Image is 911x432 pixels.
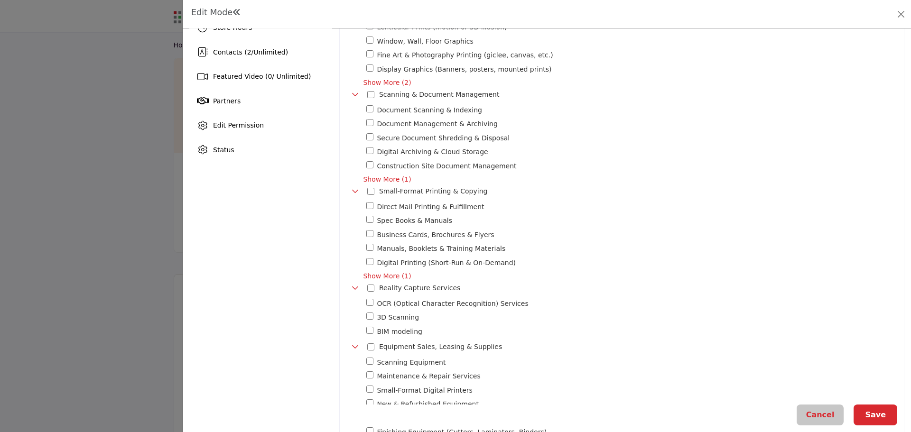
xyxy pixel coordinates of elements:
[379,89,500,100] div: Toggle Category
[366,244,373,251] input: Select Manuals, Booklets & Training Materials
[352,283,359,294] div: Toggle Category
[191,8,241,18] h1: Edit Mode
[366,147,373,154] input: Select Digital Archiving & Cloud Storage
[367,188,374,195] input: Select Small-Format Printing & Copying
[366,258,373,265] input: Select Digital Printing (Short-Run & On-Demand)
[367,91,374,98] input: Select Scanning & Document Management
[366,230,373,237] input: Select Business Cards, Brochures & Flyers
[379,283,460,294] div: Toggle Category
[377,327,422,337] span: 3D scanning and reality capture for accurate digital modeling.
[377,313,419,322] span: 3D scanning for detailed digital modeling and replication.
[377,202,484,212] span: Printing, addressing, and mailing services for direct mail campaigns.
[366,216,373,223] input: Select Spec Books & Manuals
[363,175,897,184] span: Show More (1)
[213,73,311,80] span: Featured Video ( / Unlimited)
[366,105,373,112] input: Select Document Scanning & Indexing
[377,244,505,254] span: High-quality manuals, booklets, and training materials for professional use.
[377,230,494,240] span: Custom business cards, brochures, and flyers for marketing and branding.
[352,186,359,197] div: Toggle Category
[213,48,288,56] span: Contacts ( / )
[377,147,488,157] span: Secure digital archiving and cloud-based storage for document access.
[366,327,373,334] input: Select BIM modeling
[377,64,551,74] span: Full-color and black-and-white wide-format printing for posters, signage, and marketing.
[366,37,373,44] input: Select Window, Wall, Floor Graphics
[377,119,497,129] span: Comprehensive document management and archiving solutions.
[377,299,528,309] span: Optical Character Recognition (OCR) for searchable and editable digital files.
[377,37,473,46] span: Window and wall graphics for storefronts, offices, and retail environments.
[366,371,373,378] input: Select Maintenance & Repair Services
[377,105,482,115] span: High-resolution document scanning and automated indexing.
[366,299,373,306] input: Select OCR (Optical Character Recognition) Services
[213,146,234,154] span: Status
[268,73,272,80] span: 0
[854,404,897,425] button: Save
[366,64,373,72] input: Select Display Graphics (Banners, posters, mounted prints)
[377,371,480,381] span: Reliable maintenance and repair services for long-term equipment performance.
[353,105,897,185] div: Toggle Category
[366,161,373,168] input: Select Construction Site Document Management
[363,78,897,88] span: Show More (2)
[379,186,488,196] p: Professional printing for black and white and color document printing of flyers, spec books, busi...
[377,216,452,226] span: High-volume spec books and detailed flyers for construction and design projects.
[366,50,373,57] input: Select Fine Art & Photography Printing (giclee, canvas, etc.)
[377,399,479,409] span: New and refurbished printing and scanning equipment for cost-effective solutions.
[353,298,897,337] div: Toggle Category
[366,358,373,365] input: Select Scanning Equipment
[379,186,488,197] div: Toggle Category
[366,119,373,126] input: Select Document Management & Archiving
[377,386,472,395] span: Compact and efficient small-format digital printers for office and business use.
[377,50,553,60] span: Fine Art & Photography Printing (giclee, canvas, etc.)
[367,285,374,292] input: Select Reality Capture Services
[247,48,251,56] span: 2
[366,133,373,140] input: Select Secure Document Shredding & Disposal
[353,202,897,282] div: Toggle Category
[366,313,373,320] input: Select 3D Scanning
[352,89,359,100] div: Toggle Category
[367,343,374,350] input: Select Equipment Sales, Leasing & Supplies
[352,341,359,352] div: Toggle Category
[366,399,373,406] input: Select New & Refurbished Equipment
[379,90,500,100] p: Digital conversion, archiving, indexing, secure storage, and streamlined document retrieval solut...
[213,97,241,105] span: Partners
[379,342,502,352] p: Equipment sales, leasing, service, and resale of plotters, scanners, printers.
[213,121,264,129] span: Edit Permission
[377,258,516,268] span: Short-run and on-demand digital printing for quick-turn projects.
[363,271,897,281] span: Show More (1)
[894,8,908,21] button: Close
[797,404,844,425] button: Cancel
[379,341,502,352] div: Toggle Category
[366,386,373,393] input: Select Small-Format Digital Printers
[379,283,460,293] p: Laser scanning, BIM modeling, photogrammetry, 3D scanning, and other advanced services.
[377,161,516,171] span: On-site document management solutions for construction and job sites.
[366,202,373,209] input: Select Direct Mail Printing & Fulfillment
[377,358,446,368] span: Scanning equipment for document digitization and archiving.
[253,48,285,56] span: Unlimited
[377,133,510,143] span: Secure shredding and disposal of sensitive documents.
[353,8,897,88] div: Toggle Category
